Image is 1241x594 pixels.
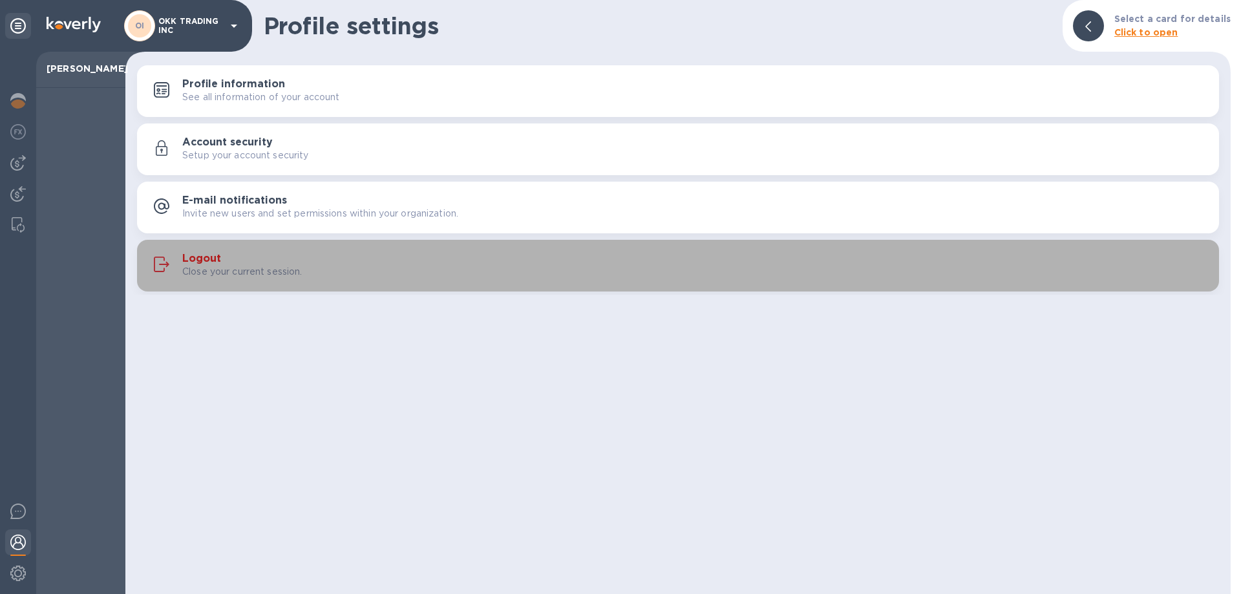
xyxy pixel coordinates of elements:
p: See all information of your account [182,90,340,104]
b: Select a card for details [1114,14,1231,24]
p: Invite new users and set permissions within your organization. [182,207,458,220]
p: Setup your account security [182,149,309,162]
img: Foreign exchange [10,124,26,140]
button: E-mail notificationsInvite new users and set permissions within your organization. [137,182,1219,233]
h3: Logout [182,253,221,265]
img: Logo [47,17,101,32]
p: OKK TRADING INC [158,17,223,35]
b: Click to open [1114,27,1178,37]
p: Close your current session. [182,265,302,279]
h3: Profile information [182,78,285,90]
h3: E-mail notifications [182,195,287,207]
h1: Profile settings [264,12,1052,39]
p: [PERSON_NAME] [47,62,115,75]
button: Profile informationSee all information of your account [137,65,1219,117]
button: LogoutClose your current session. [137,240,1219,292]
div: Unpin categories [5,13,31,39]
button: Account securitySetup your account security [137,123,1219,175]
h3: Account security [182,136,273,149]
b: OI [135,21,145,30]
